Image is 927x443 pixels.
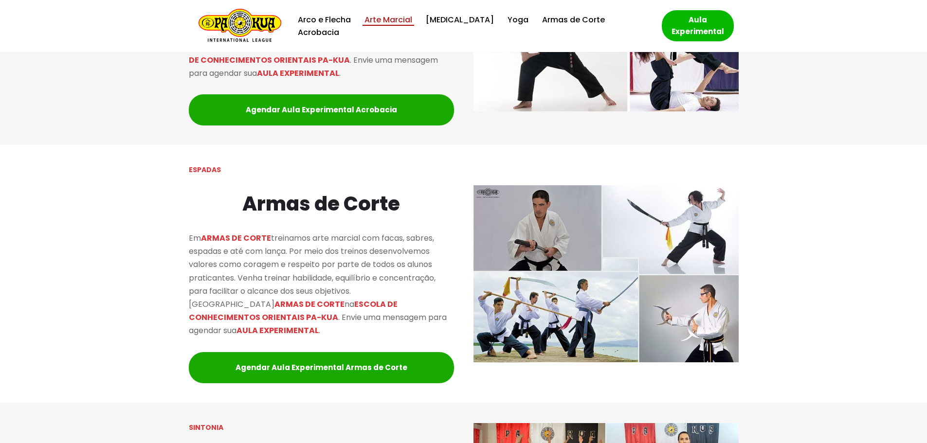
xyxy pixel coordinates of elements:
a: Acrobacia [298,26,339,39]
a: Agendar Aula Experimental Armas de Corte [189,352,454,383]
strong: SINTONIA [189,423,223,432]
a: Arco e Flecha [298,13,351,26]
mark: AULA EXPERIMENTAL [236,325,319,336]
mark: ESCOLA DE CONHECIMENTOS ORIENTAIS PA-KUA [189,41,450,66]
a: Yoga [508,13,528,26]
mark: ARMAS DE CORTE [201,232,271,244]
p: Em treinamos arte marcial com facas, sabres, espadas e até com lança. Por meio dos treinos desenv... [189,231,454,337]
h2: Armas de Corte [189,188,454,219]
mark: ARMAS DE CORTE [274,299,345,310]
img: Pa-Kua armas de corte [473,185,739,362]
a: Agendar Aula Experimental Acrobacia [189,94,454,125]
a: Armas de Corte [542,13,605,26]
div: Menu primário [296,13,647,39]
a: Arte Marcial [364,13,412,26]
a: Escola de Conhecimentos Orientais Pa-Kua Uma escola para toda família [194,9,281,43]
mark: AULA EXPERIMENTAL [257,68,339,79]
a: [MEDICAL_DATA] [426,13,494,26]
a: Aula Experimental [662,10,734,41]
strong: ESPADAS [189,165,221,175]
mark: ACROBACIA [359,41,408,53]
